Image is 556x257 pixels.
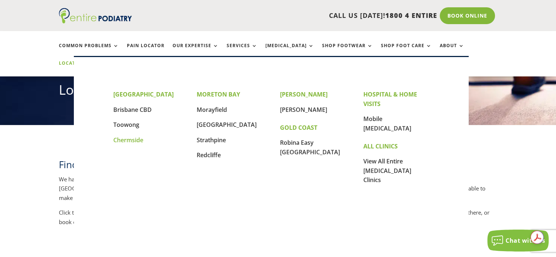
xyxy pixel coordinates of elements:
strong: [GEOGRAPHIC_DATA] [113,90,174,98]
a: Common Problems [59,43,119,59]
a: Shop Footwear [322,43,373,59]
a: Brisbane CBD [113,106,152,114]
a: Chermside [113,136,143,144]
a: Pain Locator [127,43,164,59]
a: [GEOGRAPHIC_DATA] [197,121,257,129]
a: Redcliffe [197,151,221,159]
a: Morayfield [197,106,227,114]
a: Locations [59,61,95,76]
strong: [PERSON_NAME] [280,90,328,98]
a: Book Online [440,7,495,24]
a: Robina Easy [GEOGRAPHIC_DATA] [280,139,340,156]
p: CALL US [DATE]! [160,11,437,20]
a: Shop Foot Care [381,43,432,59]
strong: HOSPITAL & HOME VISITS [363,90,417,108]
span: 1800 4 ENTIRE [385,11,437,20]
span: Chat with us [506,237,545,245]
h2: Find a podiatrist near you [59,158,498,175]
p: Click the ‘More Info’ buttons below to view maps, photos and information on car parking, accessib... [59,208,498,227]
a: Toowong [113,121,139,129]
h1: Locations [59,81,498,103]
a: Our Expertise [173,43,219,59]
a: Services [227,43,257,59]
img: logo (1) [59,8,132,23]
strong: MORETON BAY [197,90,240,98]
strong: ALL CLINICS [363,142,398,150]
a: Strathpine [197,136,226,144]
strong: GOLD COAST [280,124,317,132]
a: Mobile [MEDICAL_DATA] [363,115,411,132]
a: View All Entire [MEDICAL_DATA] Clinics [363,157,411,184]
a: About [440,43,464,59]
a: Entire Podiatry [59,18,132,25]
button: Chat with us [487,230,549,252]
a: [PERSON_NAME] [280,106,327,114]
a: [MEDICAL_DATA] [265,43,314,59]
p: We have 9 Entire [MEDICAL_DATA] clinics located across south-east of [GEOGRAPHIC_DATA], from [GEO... [59,175,498,208]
